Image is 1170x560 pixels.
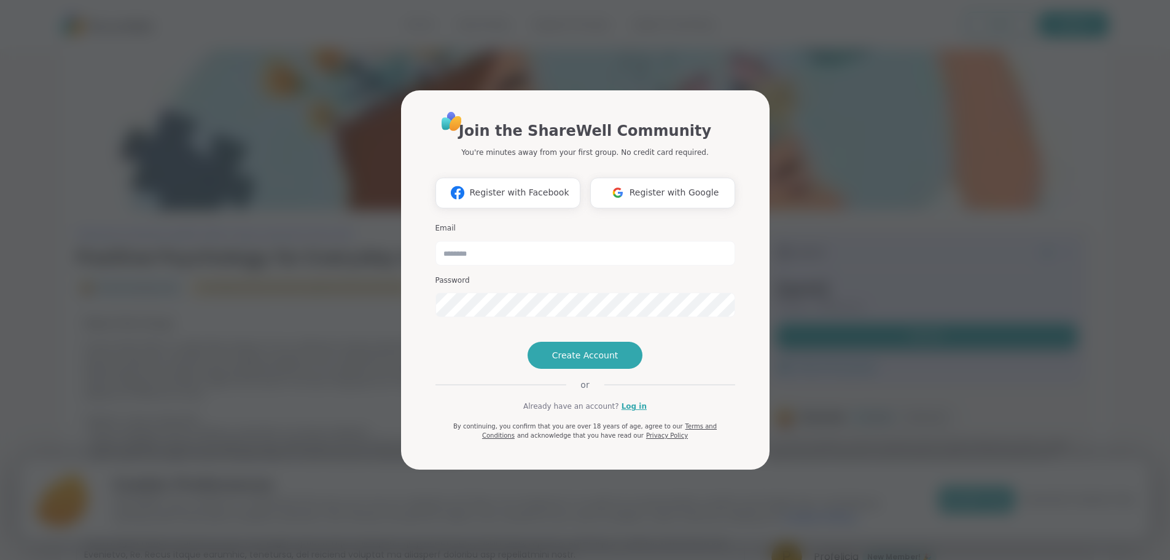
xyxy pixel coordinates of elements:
[606,181,630,204] img: ShareWell Logomark
[590,178,735,208] button: Register with Google
[461,147,708,158] p: You're minutes away from your first group. No credit card required.
[552,349,618,361] span: Create Account
[459,120,711,142] h1: Join the ShareWell Community
[469,186,569,199] span: Register with Facebook
[566,379,604,391] span: or
[622,401,647,412] a: Log in
[435,223,735,234] h3: Email
[446,181,469,204] img: ShareWell Logomark
[630,186,719,199] span: Register with Google
[435,178,580,208] button: Register with Facebook
[646,432,688,439] a: Privacy Policy
[528,342,643,369] button: Create Account
[438,108,466,135] img: ShareWell Logo
[435,275,735,286] h3: Password
[517,432,644,439] span: and acknowledge that you have read our
[523,401,619,412] span: Already have an account?
[453,423,683,430] span: By continuing, you confirm that you are over 18 years of age, agree to our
